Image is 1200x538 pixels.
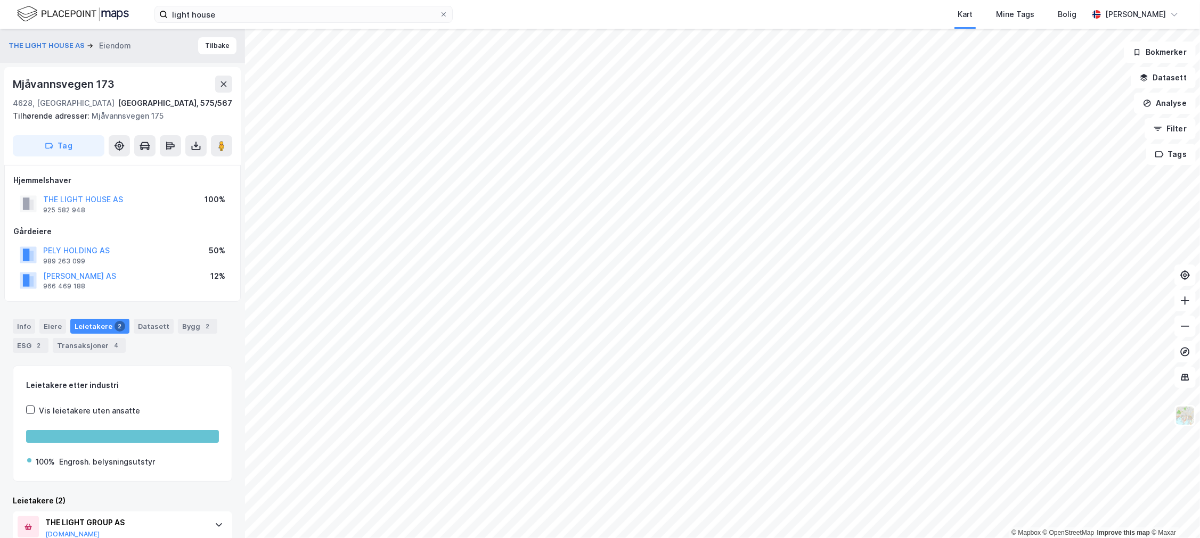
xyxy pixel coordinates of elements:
[1146,144,1196,165] button: Tags
[111,340,121,351] div: 4
[1105,8,1166,21] div: [PERSON_NAME]
[13,494,232,507] div: Leietakere (2)
[99,39,131,52] div: Eiendom
[115,321,125,332] div: 2
[36,456,55,468] div: 100%
[26,379,219,392] div: Leietakere etter industri
[1131,67,1196,88] button: Datasett
[43,257,85,266] div: 989 263 099
[1124,42,1196,63] button: Bokmerker
[202,321,213,332] div: 2
[209,244,225,257] div: 50%
[1145,118,1196,139] button: Filter
[13,338,48,353] div: ESG
[198,37,236,54] button: Tilbake
[13,111,92,120] span: Tilhørende adresser:
[17,5,129,23] img: logo.f888ab2527a4732fd821a326f86c7f29.svg
[43,282,85,291] div: 966 469 188
[118,97,232,110] div: [GEOGRAPHIC_DATA], 575/567
[34,340,44,351] div: 2
[53,338,126,353] div: Transaksjoner
[13,97,115,110] div: 4628, [GEOGRAPHIC_DATA]
[1011,529,1041,536] a: Mapbox
[958,8,973,21] div: Kart
[13,174,232,187] div: Hjemmelshaver
[13,76,117,93] div: Mjåvannsvegen 173
[1134,93,1196,114] button: Analyse
[134,319,174,334] div: Datasett
[45,516,204,529] div: THE LIGHT GROUP AS
[13,110,224,122] div: Mjåvannsvegen 175
[43,206,85,214] div: 925 582 948
[996,8,1034,21] div: Mine Tags
[1175,405,1195,426] img: Z
[39,404,140,417] div: Vis leietakere uten ansatte
[1147,487,1200,538] div: Kontrollprogram for chat
[1043,529,1095,536] a: OpenStreetMap
[1147,487,1200,538] iframe: Chat Widget
[1097,529,1150,536] a: Improve this map
[205,193,225,206] div: 100%
[1058,8,1076,21] div: Bolig
[59,456,155,468] div: Engrosh. belysningsutstyr
[70,319,129,334] div: Leietakere
[13,225,232,238] div: Gårdeiere
[178,319,217,334] div: Bygg
[210,270,225,283] div: 12%
[39,319,66,334] div: Eiere
[9,40,87,51] button: THE LIGHT HOUSE AS
[168,6,439,22] input: Søk på adresse, matrikkel, gårdeiere, leietakere eller personer
[13,135,104,156] button: Tag
[13,319,35,334] div: Info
